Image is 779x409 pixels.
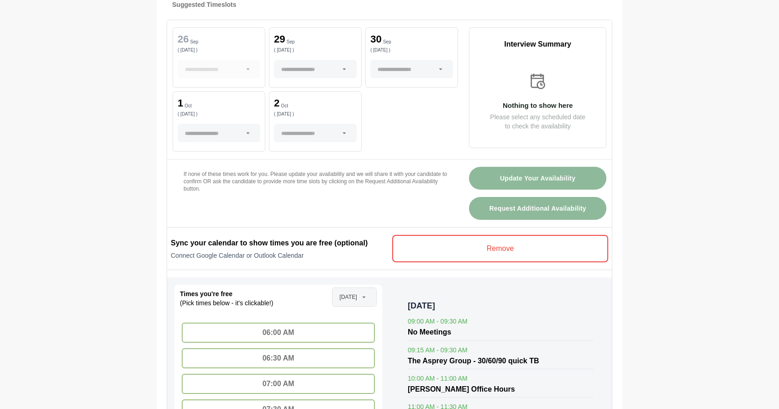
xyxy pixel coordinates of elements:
[408,357,539,365] span: The Asprey Group - 30/60/90 quick TB
[408,375,468,382] span: 10:00 AM - 11:00 AM
[274,112,357,117] p: ( [DATE] )
[340,288,357,306] span: [DATE]
[178,34,189,44] p: 26
[171,238,387,249] h2: Sync your calendar to show times you are free (optional)
[383,40,391,44] p: Sep
[408,346,468,354] span: 09:15 AM - 09:30 AM
[528,72,547,91] img: calender
[408,328,451,336] span: No Meetings
[469,112,606,131] p: Please select any scheduled date to check the availability
[469,102,606,109] p: Nothing to show here
[180,298,273,308] p: (Pick times below - it’s clickable!)
[182,374,375,394] div: 07:00 AM
[469,167,606,190] button: Update Your Availability
[171,251,387,260] p: Connect Google Calendar or Outlook Calendar
[408,318,468,325] span: 09:00 AM - 09:30 AM
[370,48,453,53] p: ( [DATE] )
[178,112,260,117] p: ( [DATE] )
[274,48,357,53] p: ( [DATE] )
[190,40,198,44] p: Sep
[281,104,288,108] p: Oct
[408,385,515,393] span: [PERSON_NAME] Office Hours
[182,323,375,343] div: 06:00 AM
[184,170,447,192] p: If none of these times work for you. Please update your availability and we will share it with yo...
[274,98,279,108] p: 2
[180,289,273,298] p: Times you're free
[469,197,606,220] button: Request Additional Availability
[178,48,260,53] p: ( [DATE] )
[274,34,285,44] p: 29
[469,39,606,50] p: Interview Summary
[178,98,183,108] p: 1
[392,235,608,262] v-button: Remove
[408,299,594,312] p: [DATE]
[182,348,375,368] div: 06:30 AM
[287,40,295,44] p: Sep
[370,34,381,44] p: 30
[184,104,192,108] p: Oct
